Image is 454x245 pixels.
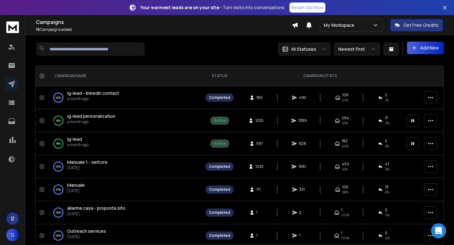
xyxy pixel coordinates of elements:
span: 52 % [342,167,348,172]
div: Open Intercom Messenger [431,223,446,238]
span: 597 [256,141,263,146]
p: Get Free Credits [404,22,439,28]
div: Completed [209,210,230,215]
span: 0 [385,231,387,236]
a: ig-lead - linkedin contact [67,90,119,96]
p: 90 % [56,117,61,124]
span: 450 [342,162,349,167]
p: My Workspace [324,22,357,28]
button: Newest First [334,43,380,55]
p: Reach Out Now [291,4,323,11]
p: 100 % [55,186,61,193]
p: 100 % [55,163,61,170]
td: 100%Manuale[DATE] [47,178,202,201]
span: 1032 [255,164,264,169]
span: 492 [299,95,306,100]
span: 171 [256,187,263,192]
span: 8 % [385,190,389,195]
span: 5 % [385,167,389,172]
div: Completed [209,164,230,169]
a: Manuale [67,182,85,188]
td: 98%ig-leada month ago [47,132,202,155]
p: All Statuses [291,46,316,52]
p: Campaigns added [36,27,292,32]
button: Get Free Credits [390,19,443,31]
a: Outreach services [67,228,106,234]
p: 100 % [55,94,61,101]
div: Completed [209,95,230,100]
td: 100%allarme casa - proposta sito[DATE] [47,201,202,224]
span: 47 [385,162,389,167]
span: 1025 [255,118,264,123]
td: 100%ig-lead - linkedin contacta month ago [47,86,202,109]
span: 109 [342,93,348,98]
p: a month ago [67,119,115,124]
span: 100 [342,185,348,190]
a: Reach Out Now [289,3,325,13]
span: 182 [342,139,348,144]
td: 100%Manuale 1 - settore[DATE] [47,155,202,178]
span: 1681 [299,164,306,169]
p: [DATE] [67,211,125,216]
span: 0 % [385,236,390,241]
th: CAMPAIGN STATS [237,66,403,86]
span: 1 [256,233,263,238]
a: ig-lead [67,136,82,142]
a: ig-lead personalization [67,113,115,119]
p: a month ago [67,96,119,101]
button: Add New [407,42,444,54]
span: 100 % [341,213,349,218]
span: 0 % [385,213,390,218]
p: [DATE] [67,188,85,193]
p: a month ago [67,142,89,147]
th: CAMPAIGN NAME [47,66,202,86]
span: 17 [385,116,388,121]
span: 0 [385,208,387,213]
p: 100 % [55,232,61,239]
span: 5 [385,139,387,144]
span: 1 [256,210,263,215]
span: 180 [256,95,263,100]
span: 828 [299,141,306,146]
td: 90%ig-lead personalizationa month ago [47,109,202,132]
span: 2 [299,210,306,215]
span: 294 [342,116,349,121]
div: Completed [209,233,230,238]
span: 1389 [298,118,307,123]
span: 61 % [342,98,348,103]
span: 58 % [342,190,348,195]
a: Manuale 1 - settore [67,159,108,165]
span: 1 [341,231,342,236]
div: Completed [209,187,230,192]
span: G [6,229,19,241]
span: 100 % [341,236,349,241]
p: 100 % [55,209,61,216]
span: 2 % [385,144,389,149]
span: 60 % [342,144,349,149]
img: logo [6,21,19,33]
span: 1 % [385,98,389,103]
div: Active [214,141,226,146]
span: 1 [299,233,306,238]
span: 2 [385,93,387,98]
th: STATUS [202,66,237,86]
span: 3 % [385,121,389,126]
span: 1 [341,208,342,213]
strong: Your warmest leads are on your site [140,4,219,10]
span: 13 [385,185,388,190]
div: Active [214,118,226,123]
span: 53 % [342,121,348,126]
p: – Turn visits into conversations [140,4,284,11]
p: [DATE] [67,234,106,239]
span: 331 [299,187,306,192]
a: allarme casa - proposta sito [67,205,125,211]
h1: Campaigns [36,18,292,26]
span: 15 [36,27,40,32]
